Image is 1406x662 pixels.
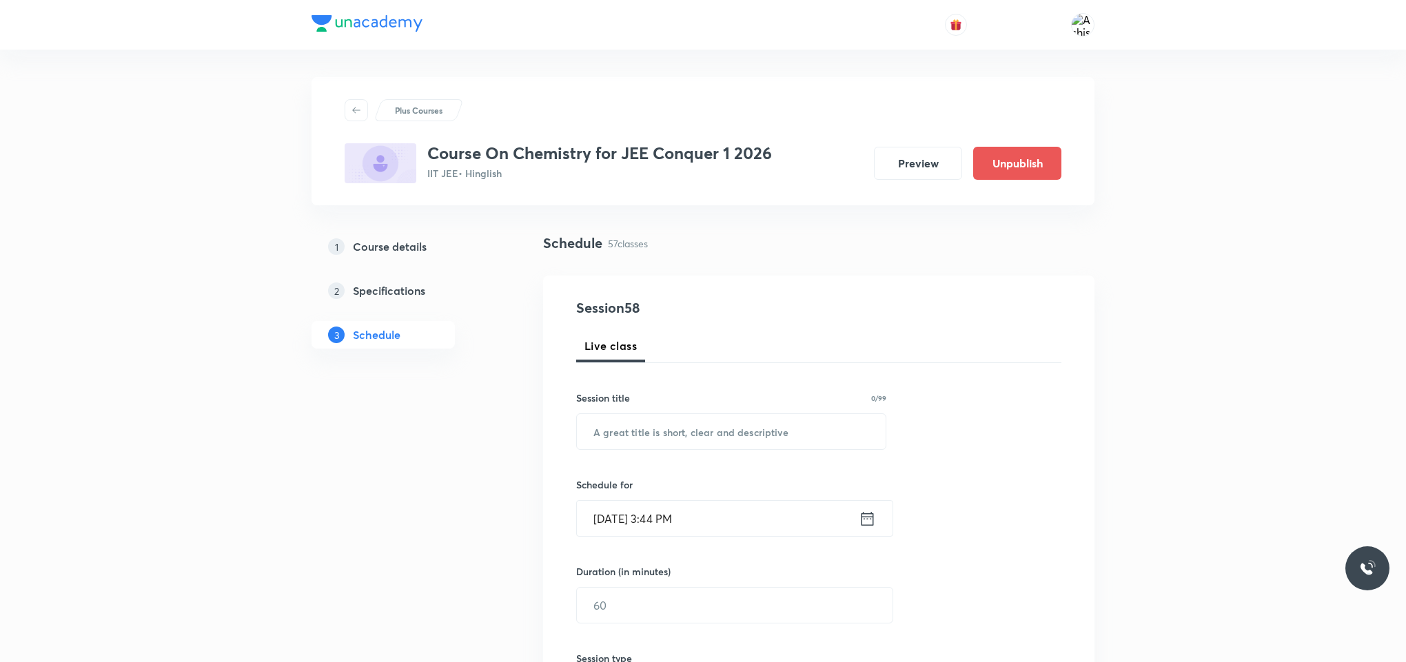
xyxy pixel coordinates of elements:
[427,166,772,180] p: IIT JEE • Hinglish
[312,15,422,32] img: Company Logo
[353,327,400,343] h5: Schedule
[328,327,345,343] p: 3
[1071,13,1094,37] img: Ashish Kumar
[543,233,602,254] h4: Schedule
[328,282,345,299] p: 2
[973,147,1061,180] button: Unpublish
[576,298,828,318] h4: Session 58
[395,104,442,116] p: Plus Courses
[353,238,427,255] h5: Course details
[871,395,886,402] p: 0/99
[328,238,345,255] p: 1
[577,588,893,623] input: 60
[353,282,425,299] h5: Specifications
[1359,560,1376,577] img: ttu
[577,414,886,449] input: A great title is short, clear and descriptive
[576,391,630,405] h6: Session title
[312,277,499,304] a: 2Specifications
[950,19,962,31] img: avatar
[608,236,648,251] p: 57 classes
[312,233,499,260] a: 1Course details
[312,15,422,35] a: Company Logo
[945,14,967,36] button: avatar
[345,143,416,183] img: E3076459-8A4C-42AF-A707-BE571DDA0EB7_plus.png
[576,564,671,579] h6: Duration (in minutes)
[584,338,637,354] span: Live class
[576,477,886,492] h6: Schedule for
[427,143,772,163] h3: Course On Chemistry for JEE Conquer 1 2026
[874,147,962,180] button: Preview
